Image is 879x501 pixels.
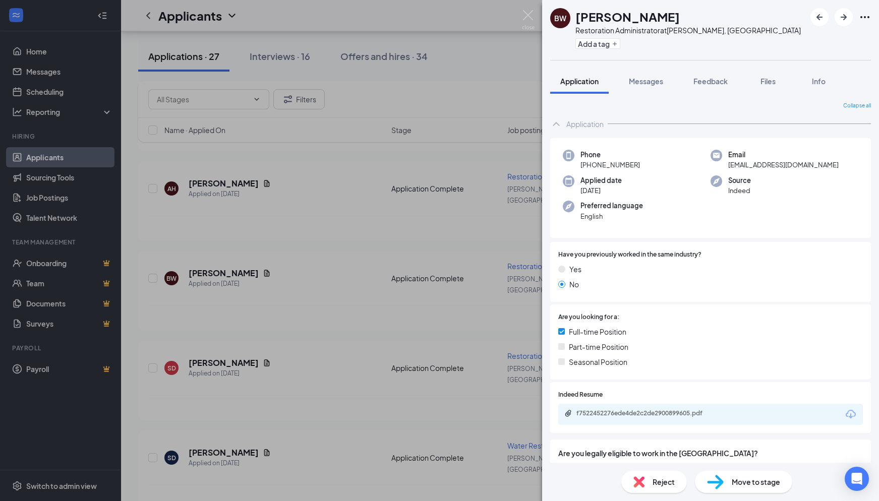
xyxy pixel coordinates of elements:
[845,467,869,491] div: Open Intercom Messenger
[575,25,801,35] div: Restoration Administrator at [PERSON_NAME], [GEOGRAPHIC_DATA]
[569,264,581,275] span: Yes
[580,185,622,196] span: [DATE]
[580,201,643,211] span: Preferred language
[835,8,853,26] button: ArrowRight
[845,408,857,420] svg: Download
[575,38,620,49] button: PlusAdd a tag
[566,119,604,129] div: Application
[810,8,829,26] button: ArrowLeftNew
[564,409,572,417] svg: Paperclip
[812,77,826,86] span: Info
[569,463,612,474] span: yes (Correct)
[843,102,871,110] span: Collapse all
[576,409,718,417] div: f7522452276ede4de2c2de2900899605.pdf
[569,326,626,337] span: Full-time Position
[564,409,728,419] a: Paperclipf7522452276ede4de2c2de2900899605.pdf
[813,11,826,23] svg: ArrowLeftNew
[728,160,839,170] span: [EMAIL_ADDRESS][DOMAIN_NAME]
[569,279,579,290] span: No
[558,312,619,322] span: Are you looking for a:
[554,13,566,23] div: BW
[560,77,599,86] span: Application
[838,11,850,23] svg: ArrowRight
[558,250,701,260] span: Have you previously worked in the same industry?
[612,41,618,47] svg: Plus
[580,211,643,221] span: English
[580,150,640,160] span: Phone
[859,11,871,23] svg: Ellipses
[629,77,663,86] span: Messages
[693,77,728,86] span: Feedback
[569,356,627,367] span: Seasonal Position
[580,160,640,170] span: [PHONE_NUMBER]
[558,448,863,459] span: Are you legally eligible to work in the [GEOGRAPHIC_DATA]?
[728,185,751,196] span: Indeed
[760,77,776,86] span: Files
[575,8,680,25] h1: [PERSON_NAME]
[580,175,622,185] span: Applied date
[569,341,628,352] span: Part-time Position
[558,390,603,400] span: Indeed Resume
[728,175,751,185] span: Source
[728,150,839,160] span: Email
[550,118,562,130] svg: ChevronUp
[732,476,780,487] span: Move to stage
[653,476,675,487] span: Reject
